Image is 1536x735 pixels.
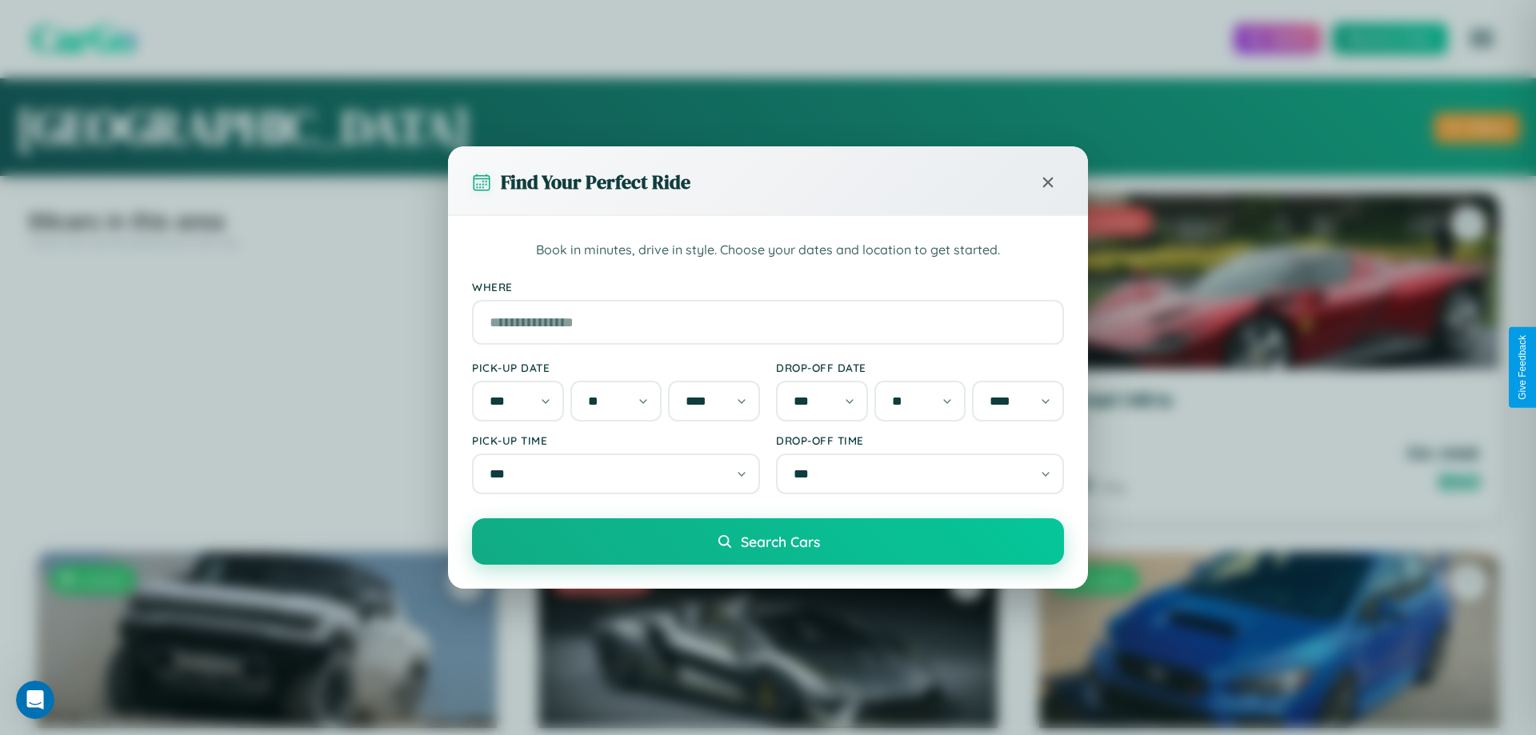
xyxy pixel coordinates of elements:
[741,533,820,550] span: Search Cars
[501,169,690,195] h3: Find Your Perfect Ride
[472,280,1064,294] label: Where
[776,361,1064,374] label: Drop-off Date
[472,518,1064,565] button: Search Cars
[776,433,1064,447] label: Drop-off Time
[472,361,760,374] label: Pick-up Date
[472,433,760,447] label: Pick-up Time
[472,240,1064,261] p: Book in minutes, drive in style. Choose your dates and location to get started.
